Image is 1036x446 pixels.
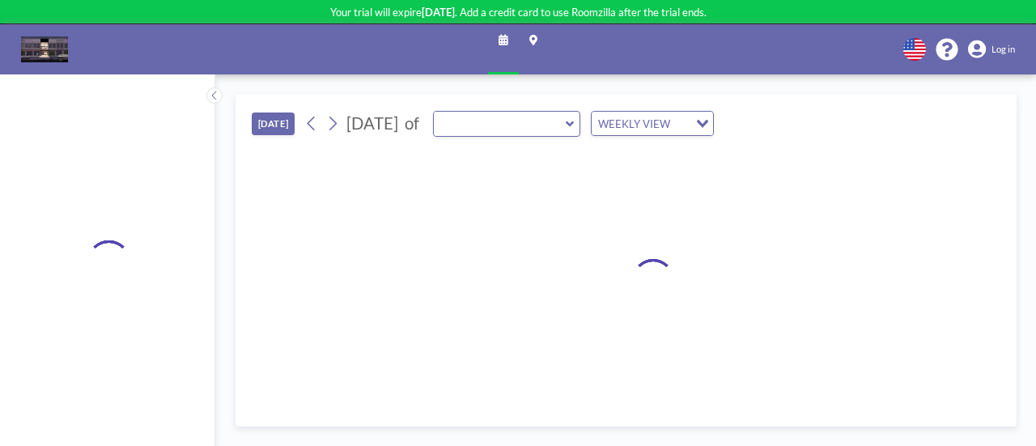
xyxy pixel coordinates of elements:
[252,113,294,135] button: [DATE]
[674,115,686,133] input: Search for option
[21,36,68,63] img: organization-logo
[405,113,419,134] span: of
[991,44,1015,55] span: Log in
[346,113,398,133] span: [DATE]
[422,6,455,19] b: [DATE]
[592,112,713,136] div: Search for option
[968,40,1015,59] a: Log in
[595,115,673,133] span: WEEKLY VIEW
